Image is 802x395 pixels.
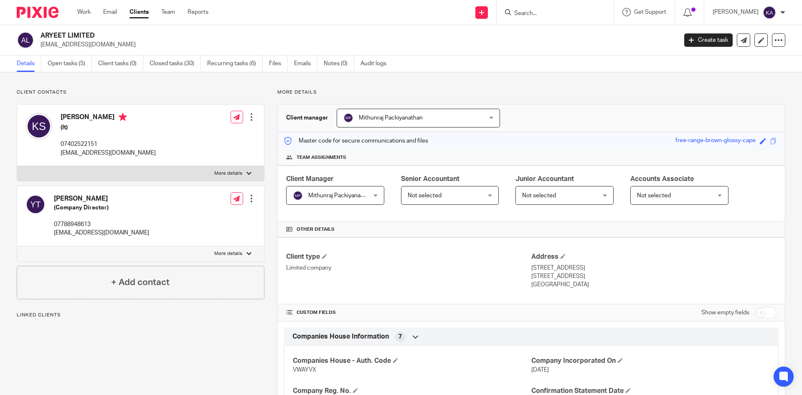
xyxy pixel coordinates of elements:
[150,56,201,72] a: Closed tasks (30)
[54,194,149,203] h4: [PERSON_NAME]
[25,113,52,140] img: svg%3E
[293,191,303,201] img: svg%3E
[286,114,328,122] h3: Client manager
[531,252,777,261] h4: Address
[98,56,143,72] a: Client tasks (0)
[531,280,777,289] p: [GEOGRAPHIC_DATA]
[297,154,346,161] span: Team assignments
[522,193,556,199] span: Not selected
[763,6,776,19] img: svg%3E
[54,220,149,229] p: 07788948613
[531,357,770,365] h4: Company Incorporated On
[293,367,316,373] span: VWAYVX
[207,56,263,72] a: Recurring tasks (6)
[292,332,389,341] span: Companies House Information
[513,10,589,18] input: Search
[188,8,208,16] a: Reports
[214,250,242,257] p: More details
[286,309,531,316] h4: CUSTOM FIELDS
[343,113,353,123] img: svg%3E
[54,204,149,212] h5: (Company Director)
[61,140,156,148] p: 07402522151
[54,229,149,237] p: [EMAIL_ADDRESS][DOMAIN_NAME]
[17,7,58,18] img: Pixie
[515,176,574,182] span: Junior Accountant
[531,367,549,373] span: [DATE]
[61,113,156,123] h4: [PERSON_NAME]
[17,89,264,96] p: Client contacts
[41,41,672,49] p: [EMAIL_ADDRESS][DOMAIN_NAME]
[634,9,666,15] span: Get Support
[129,8,149,16] a: Clients
[359,115,423,121] span: Mithunraj Packiyanathan
[360,56,393,72] a: Audit logs
[398,333,402,341] span: 7
[61,149,156,157] p: [EMAIL_ADDRESS][DOMAIN_NAME]
[630,176,694,182] span: Accounts Associate
[284,137,428,145] p: Master code for secure communications and files
[401,176,459,182] span: Senior Accountant
[286,264,531,272] p: Limited company
[294,56,317,72] a: Emails
[103,8,117,16] a: Email
[286,252,531,261] h4: Client type
[77,8,91,16] a: Work
[48,56,92,72] a: Open tasks (5)
[61,123,156,132] h5: (It)
[269,56,288,72] a: Files
[161,8,175,16] a: Team
[324,56,354,72] a: Notes (0)
[701,308,749,317] label: Show empty fields
[297,226,335,233] span: Other details
[408,193,442,199] span: Not selected
[41,31,546,40] h2: ARYEET LIMITED
[308,193,372,199] span: Mithunraj Packiyanathan
[25,194,46,214] img: svg%3E
[17,31,34,49] img: svg%3E
[111,276,170,289] h4: + Add contact
[531,272,777,280] p: [STREET_ADDRESS]
[531,264,777,272] p: [STREET_ADDRESS]
[684,33,733,47] a: Create task
[637,193,671,199] span: Not selected
[17,312,264,319] p: Linked clients
[713,8,759,16] p: [PERSON_NAME]
[293,357,531,365] h4: Companies House - Auth. Code
[675,136,756,146] div: free-range-brown-glossy-cape
[214,170,242,177] p: More details
[286,176,334,182] span: Client Manager
[119,113,127,121] i: Primary
[17,56,41,72] a: Details
[277,89,785,96] p: More details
